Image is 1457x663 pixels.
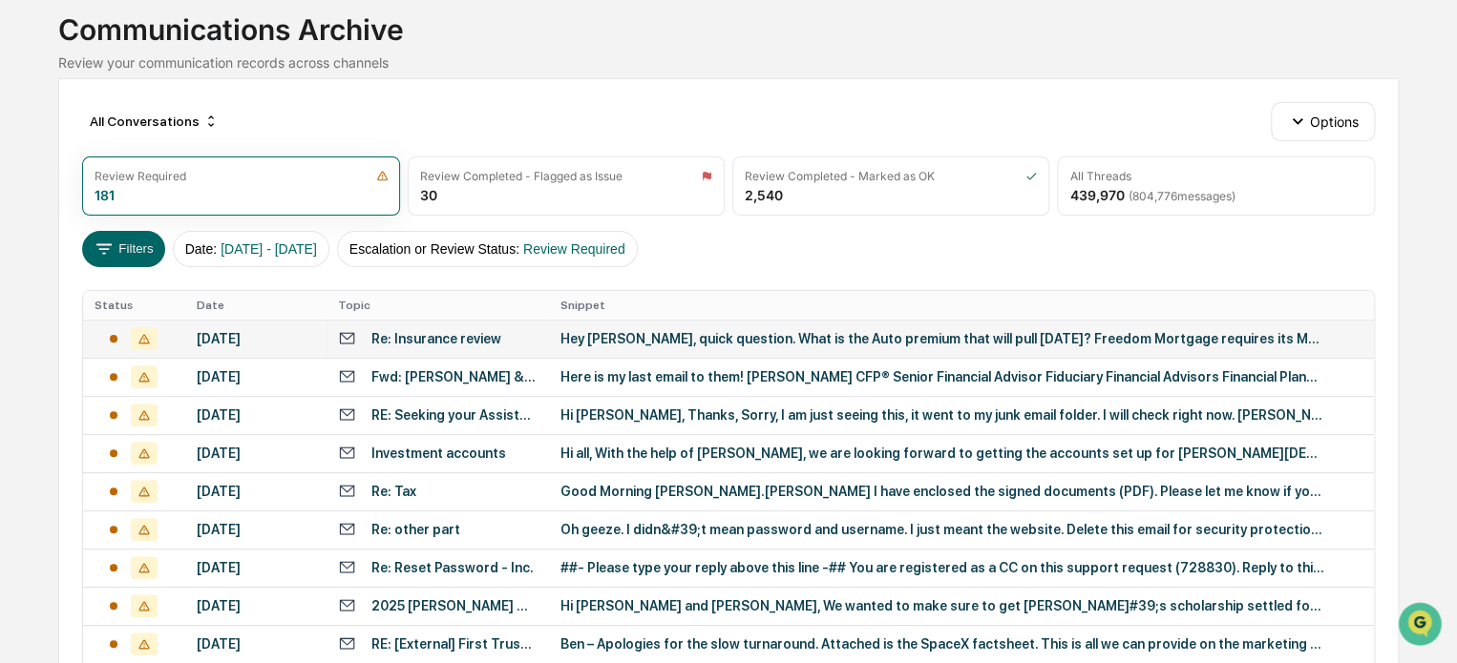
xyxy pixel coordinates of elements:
[190,323,231,338] span: Pylon
[549,291,1374,320] th: Snippet
[19,40,348,71] p: How can we help?
[185,291,327,320] th: Date
[50,87,315,107] input: Clear
[197,522,316,537] div: [DATE]
[1069,187,1235,203] div: 439,970
[560,445,1324,461] div: Hi all, With the help of [PERSON_NAME], we are looking forward to getting the accounts set up for...
[197,445,316,461] div: [DATE]
[701,170,712,182] img: icon
[11,233,131,267] a: 🖐️Preclearance
[560,331,1324,346] div: Hey [PERSON_NAME], quick question. What is the Auto premium that will pull [DATE]? Freedom Mortga...
[197,636,316,652] div: [DATE]
[376,170,389,182] img: icon
[65,146,313,165] div: Start new chat
[371,560,534,575] div: Re: Reset Password - Inc.
[420,169,623,183] div: Review Completed - Flagged as Issue
[197,369,316,384] div: [DATE]
[325,152,348,175] button: Start new chat
[38,277,120,296] span: Data Lookup
[745,169,935,183] div: Review Completed - Marked as OK
[1128,189,1235,203] span: ( 804,776 messages)
[337,231,638,267] button: Escalation or Review Status:Review Required
[19,146,53,180] img: 1746055101610-c473b297-6a78-478c-a979-82029cc54cd1
[1025,170,1037,182] img: icon
[95,187,115,203] div: 181
[560,560,1324,575] div: ##- Please type your reply above this line -## You are registered as a CC on this support request...
[19,279,34,294] div: 🔎
[1271,102,1375,140] button: Options
[371,484,416,499] div: Re: Tax
[371,522,460,537] div: Re: other part
[371,445,506,461] div: Investment accounts
[135,322,231,338] a: Powered byPylon
[138,242,154,258] div: 🗄️
[420,187,437,203] div: 30
[197,484,316,499] div: [DATE]
[1396,600,1447,652] iframe: Open customer support
[158,240,237,259] span: Attestations
[197,407,316,423] div: [DATE]
[560,522,1324,537] div: Oh geeze. I didn&#39;t mean password and username. I just meant the website. Delete this email fo...
[221,241,317,257] span: [DATE] - [DATE]
[82,231,165,267] button: Filters
[371,369,538,384] div: Fwd: [PERSON_NAME] & [PERSON_NAME] and [PERSON_NAME], CFP® Follow-up
[173,231,329,267] button: Date:[DATE] - [DATE]
[745,187,783,203] div: 2,540
[560,598,1324,613] div: Hi [PERSON_NAME] and [PERSON_NAME], We wanted to make sure to get [PERSON_NAME]#39;s scholarship ...
[82,106,226,136] div: All Conversations
[197,560,316,575] div: [DATE]
[58,54,1399,71] div: Review your communication records across channels
[19,242,34,258] div: 🖐️
[83,291,185,320] th: Status
[131,233,244,267] a: 🗄️Attestations
[371,636,538,652] div: RE: [External] First Trust Private Asset Platform Access
[95,169,186,183] div: Review Required
[197,331,316,346] div: [DATE]
[523,241,625,257] span: Review Required
[371,331,501,346] div: Re: Insurance review
[371,407,538,423] div: RE: Seeking your Assistance
[560,636,1324,652] div: Ben – Apologies for the slow turnaround. Attached is the SpaceX factsheet. This is all we can pro...
[1069,169,1130,183] div: All Threads
[197,598,316,613] div: [DATE]
[560,407,1324,423] div: Hi [PERSON_NAME], Thanks, Sorry, I am just seeing this, it went to my junk email folder. I will c...
[65,165,242,180] div: We're available if you need us!
[371,598,538,613] div: 2025 [PERSON_NAME] Golf Tournament Scholarship funds
[11,269,128,303] a: 🔎Data Lookup
[560,484,1324,499] div: Good Morning [PERSON_NAME].[PERSON_NAME] I have enclosed the signed documents (PDF). Please let m...
[327,291,549,320] th: Topic
[560,369,1324,384] div: Here is my last email to them! [PERSON_NAME] CFP® Senior Financial Advisor Fiduciary Financial Ad...
[38,240,123,259] span: Preclearance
